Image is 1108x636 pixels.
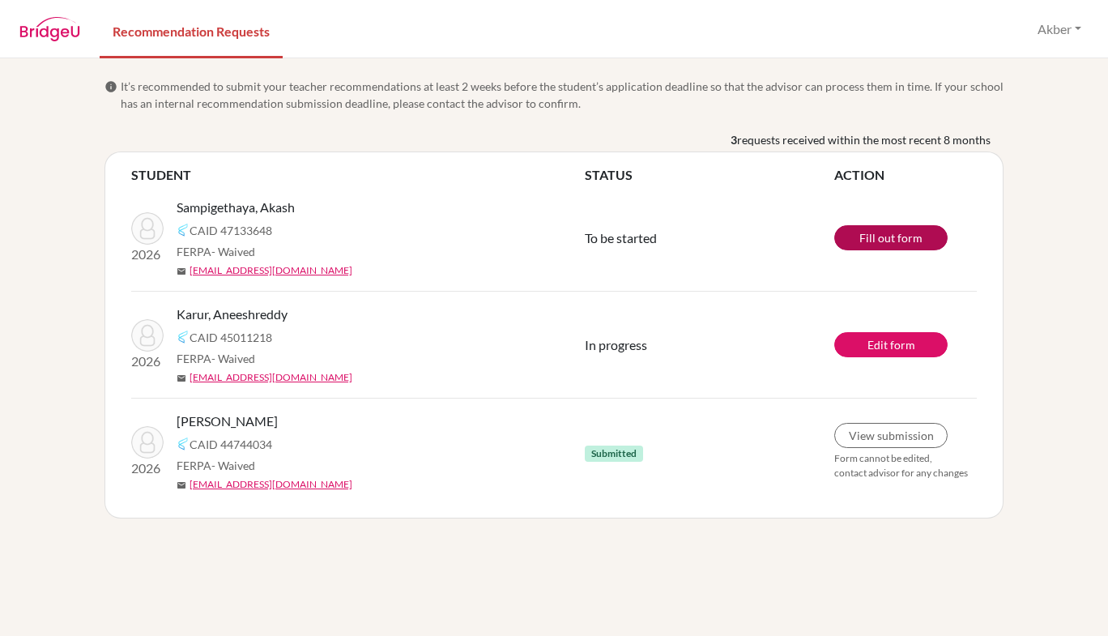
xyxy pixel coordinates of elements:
[131,459,164,478] p: 2026
[131,245,164,264] p: 2026
[177,243,255,260] span: FERPA
[585,165,834,185] th: STATUS
[1030,14,1089,45] button: Akber
[834,225,948,250] a: Fill out form
[190,370,352,385] a: [EMAIL_ADDRESS][DOMAIN_NAME]
[834,423,948,448] a: View submission
[177,350,255,367] span: FERPA
[121,78,1004,112] span: It’s recommended to submit your teacher recommendations at least 2 weeks before the student’s app...
[190,477,352,492] a: [EMAIL_ADDRESS][DOMAIN_NAME]
[190,263,352,278] a: [EMAIL_ADDRESS][DOMAIN_NAME]
[131,426,164,459] img: Katakam, Yashmit Sai
[211,352,255,365] span: - Waived
[177,373,186,383] span: mail
[190,222,272,239] span: CAID 47133648
[177,224,190,237] img: Common App logo
[834,451,977,480] p: Form cannot be edited, contact advisor for any changes
[131,165,585,185] th: STUDENT
[177,267,186,276] span: mail
[177,480,186,490] span: mail
[177,305,288,324] span: Karur, Aneeshreddy
[211,459,255,472] span: - Waived
[585,230,657,245] span: To be started
[177,457,255,474] span: FERPA
[177,438,190,450] img: Common App logo
[834,165,977,185] th: ACTION
[190,329,272,346] span: CAID 45011218
[834,332,948,357] a: Edit form
[177,331,190,344] img: Common App logo
[731,131,737,148] b: 3
[585,337,647,352] span: In progress
[131,212,164,245] img: Sampigethaya, Akash
[131,319,164,352] img: Karur, Aneeshreddy
[19,17,80,41] img: BridgeU logo
[190,436,272,453] span: CAID 44744034
[211,245,255,258] span: - Waived
[177,412,278,431] span: [PERSON_NAME]
[177,198,295,217] span: Sampigethaya, Akash
[104,80,117,93] span: info
[737,131,991,148] span: requests received within the most recent 8 months
[100,2,283,58] a: Recommendation Requests
[131,352,164,371] p: 2026
[585,446,643,462] span: Submitted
